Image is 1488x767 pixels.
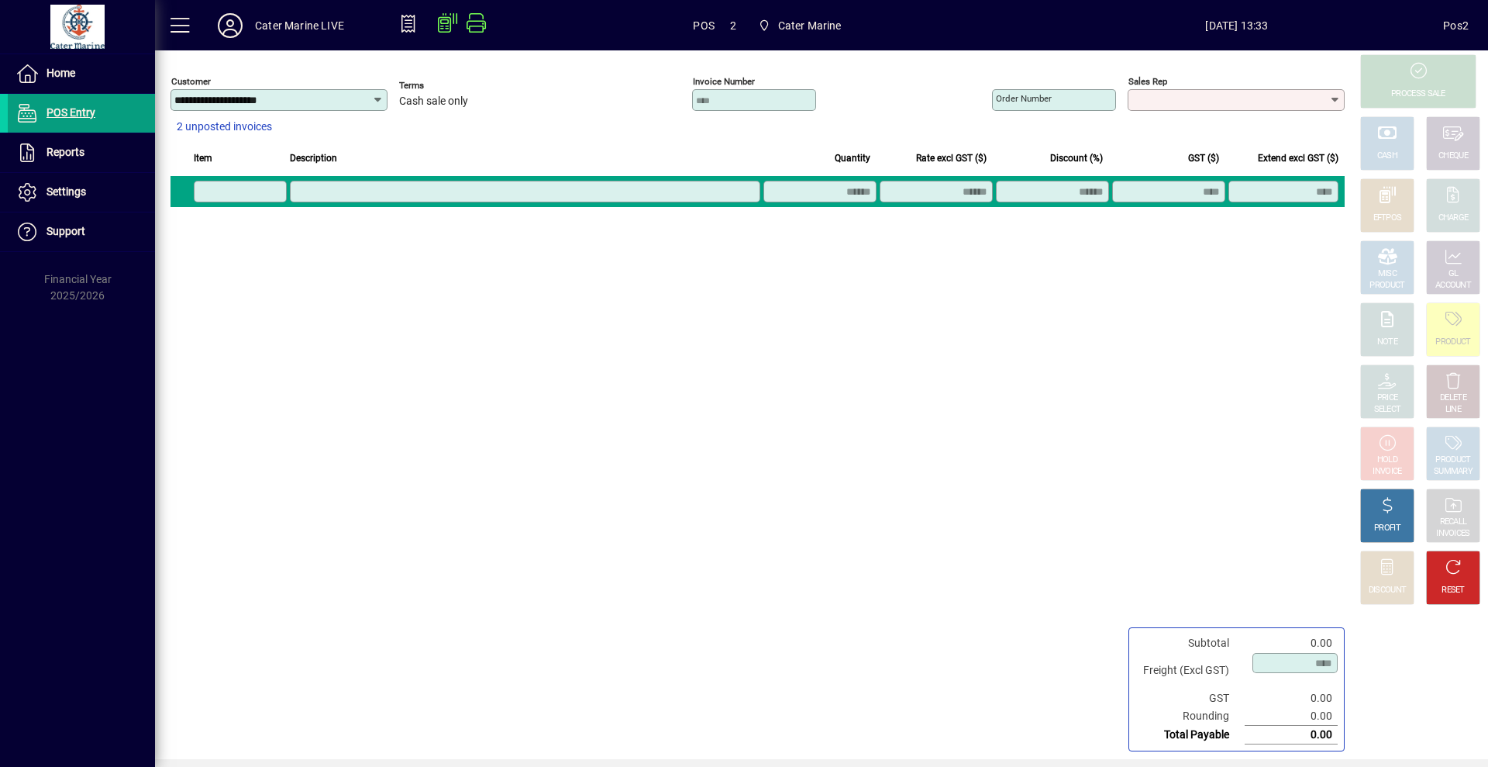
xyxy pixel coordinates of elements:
td: Total Payable [1135,726,1245,745]
span: Cater Marine [752,12,848,40]
a: Reports [8,133,155,172]
td: 0.00 [1245,707,1338,726]
span: Home [46,67,75,79]
span: Support [46,225,85,237]
td: 0.00 [1245,689,1338,707]
div: PRODUCT [1435,337,1470,348]
div: SUMMARY [1434,466,1472,478]
div: SELECT [1374,404,1401,416]
td: Freight (Excl GST) [1135,652,1245,689]
div: PRODUCT [1369,280,1404,292]
div: PRICE [1377,392,1398,404]
mat-label: Customer [171,76,211,87]
span: POS Entry [46,106,95,119]
span: Reports [46,146,84,158]
div: DELETE [1440,392,1466,404]
span: Terms [399,81,492,91]
a: Settings [8,173,155,212]
a: Home [8,54,155,93]
td: Rounding [1135,707,1245,726]
mat-label: Sales rep [1128,76,1167,87]
div: RESET [1441,585,1465,596]
mat-label: Invoice number [693,76,755,87]
span: 2 unposted invoices [177,119,272,135]
div: CASH [1377,150,1397,162]
div: EFTPOS [1373,212,1402,224]
td: Subtotal [1135,634,1245,652]
div: GL [1448,268,1459,280]
div: INVOICES [1436,528,1469,540]
div: Pos2 [1443,13,1469,38]
span: Settings [46,185,86,198]
span: Extend excl GST ($) [1258,150,1338,167]
span: Rate excl GST ($) [916,150,987,167]
div: PRODUCT [1435,454,1470,466]
div: DISCOUNT [1369,585,1406,596]
div: RECALL [1440,517,1467,528]
span: Cash sale only [399,95,468,108]
div: CHEQUE [1438,150,1468,162]
span: Quantity [835,150,870,167]
span: 2 [730,13,736,38]
span: POS [693,13,715,38]
div: MISC [1378,268,1397,280]
div: PROCESS SALE [1391,88,1445,100]
div: NOTE [1377,337,1397,348]
span: Description [290,150,337,167]
div: LINE [1445,404,1461,416]
div: CHARGE [1438,212,1469,224]
span: [DATE] 13:33 [1031,13,1444,38]
div: INVOICE [1373,466,1401,478]
mat-label: Order number [996,93,1052,104]
a: Support [8,212,155,251]
td: 0.00 [1245,634,1338,652]
div: Cater Marine LIVE [255,13,344,38]
button: Profile [205,12,255,40]
button: 2 unposted invoices [170,113,278,141]
span: Cater Marine [778,13,842,38]
span: Item [194,150,212,167]
span: GST ($) [1188,150,1219,167]
div: HOLD [1377,454,1397,466]
td: 0.00 [1245,726,1338,745]
div: ACCOUNT [1435,280,1471,292]
div: PROFIT [1374,523,1400,534]
span: Discount (%) [1050,150,1103,167]
td: GST [1135,689,1245,707]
